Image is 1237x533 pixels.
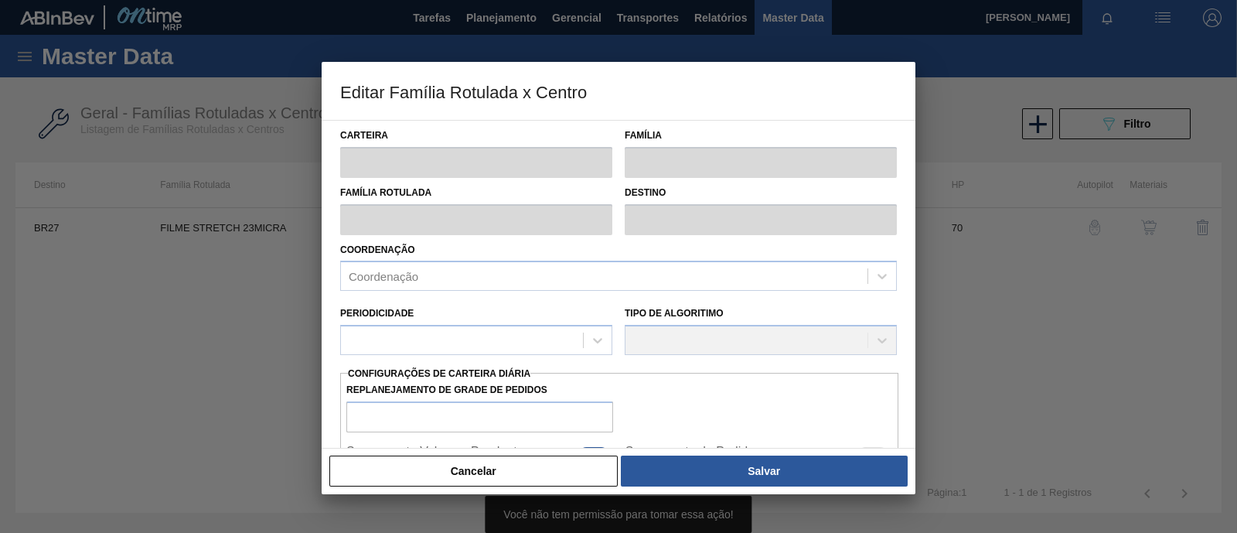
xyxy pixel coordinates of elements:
[348,368,530,379] span: Configurações de Carteira Diária
[625,445,761,463] label: Saneamento de Pedidos
[340,244,415,255] label: Coordenação
[340,125,612,147] label: Carteira
[346,379,613,401] label: Replanejamento de Grade de Pedidos
[621,456,908,487] button: Salvar
[625,308,724,319] label: Tipo de Algoritimo
[340,308,414,319] label: Periodicidade
[329,456,618,487] button: Cancelar
[625,125,897,147] label: Família
[349,270,418,283] div: Coordenação
[322,62,915,121] h3: Editar Família Rotulada x Centro
[346,445,530,463] label: Saneamento Volumes Pendentes
[625,182,897,204] label: Destino
[340,182,612,204] label: Família Rotulada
